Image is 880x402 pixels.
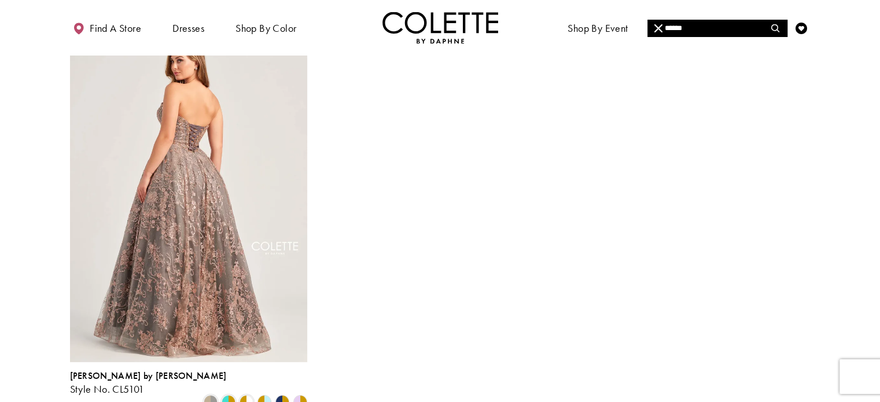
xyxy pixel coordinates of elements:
[657,12,742,43] a: Meet the designer
[235,23,296,34] span: Shop by color
[70,370,227,382] span: [PERSON_NAME] by [PERSON_NAME]
[90,23,141,34] span: Find a store
[565,12,631,43] span: Shop By Event
[767,12,785,43] a: Toggle search
[568,23,628,34] span: Shop By Event
[382,12,498,43] img: Colette by Daphne
[647,20,787,37] input: Search
[70,371,227,395] div: Colette by Daphne Style No. CL5101
[793,12,810,43] a: Check Wishlist
[233,12,299,43] span: Shop by color
[70,17,307,362] a: Visit Colette by Daphne Style No. CL5101 Page
[764,20,787,37] button: Submit Search
[647,20,670,37] button: Close Search
[382,12,498,43] a: Visit Home Page
[170,12,207,43] span: Dresses
[172,23,204,34] span: Dresses
[70,382,145,396] span: Style No. CL5101
[647,20,787,37] div: Search form
[70,12,144,43] a: Find a store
